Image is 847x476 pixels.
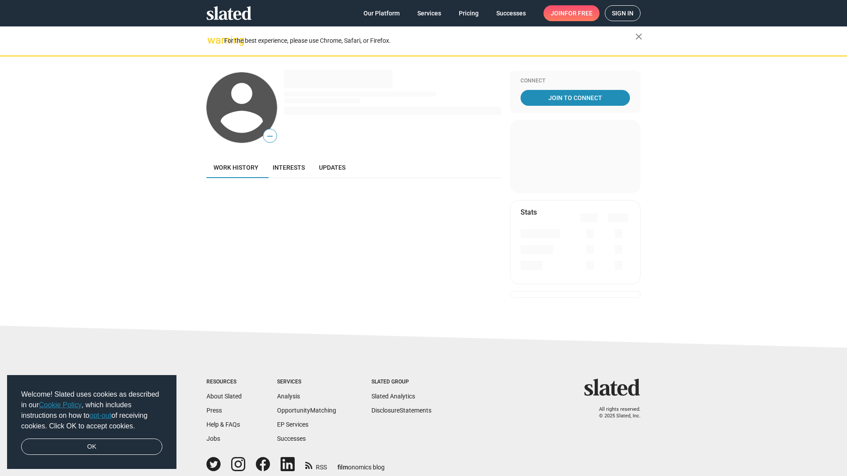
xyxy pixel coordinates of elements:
[277,435,306,442] a: Successes
[521,78,630,85] div: Connect
[590,406,641,419] p: All rights reserved. © 2025 Slated, Inc.
[489,5,533,21] a: Successes
[522,90,628,106] span: Join To Connect
[371,379,431,386] div: Slated Group
[90,412,112,419] a: opt-out
[605,5,641,21] a: Sign in
[364,5,400,21] span: Our Platform
[273,164,305,171] span: Interests
[356,5,407,21] a: Our Platform
[266,157,312,178] a: Interests
[21,389,162,431] span: Welcome! Slated uses cookies as described in our , which includes instructions on how to of recei...
[39,401,82,409] a: Cookie Policy
[206,435,220,442] a: Jobs
[565,5,592,21] span: for free
[551,5,592,21] span: Join
[277,379,336,386] div: Services
[206,157,266,178] a: Work history
[371,393,415,400] a: Slated Analytics
[277,393,300,400] a: Analysis
[277,407,336,414] a: OpportunityMatching
[319,164,345,171] span: Updates
[410,5,448,21] a: Services
[214,164,259,171] span: Work history
[206,407,222,414] a: Press
[312,157,352,178] a: Updates
[521,208,537,217] mat-card-title: Stats
[521,90,630,106] a: Join To Connect
[337,456,385,472] a: filmonomics blog
[263,130,277,142] span: —
[206,379,242,386] div: Resources
[21,439,162,455] a: dismiss cookie message
[7,375,176,469] div: cookieconsent
[417,5,441,21] span: Services
[633,31,644,42] mat-icon: close
[459,5,479,21] span: Pricing
[371,407,431,414] a: DisclosureStatements
[206,393,242,400] a: About Slated
[224,35,635,47] div: For the best experience, please use Chrome, Safari, or Firefox.
[543,5,600,21] a: Joinfor free
[612,6,633,21] span: Sign in
[207,35,218,45] mat-icon: warning
[496,5,526,21] span: Successes
[337,464,348,471] span: film
[277,421,308,428] a: EP Services
[305,458,327,472] a: RSS
[206,421,240,428] a: Help & FAQs
[452,5,486,21] a: Pricing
